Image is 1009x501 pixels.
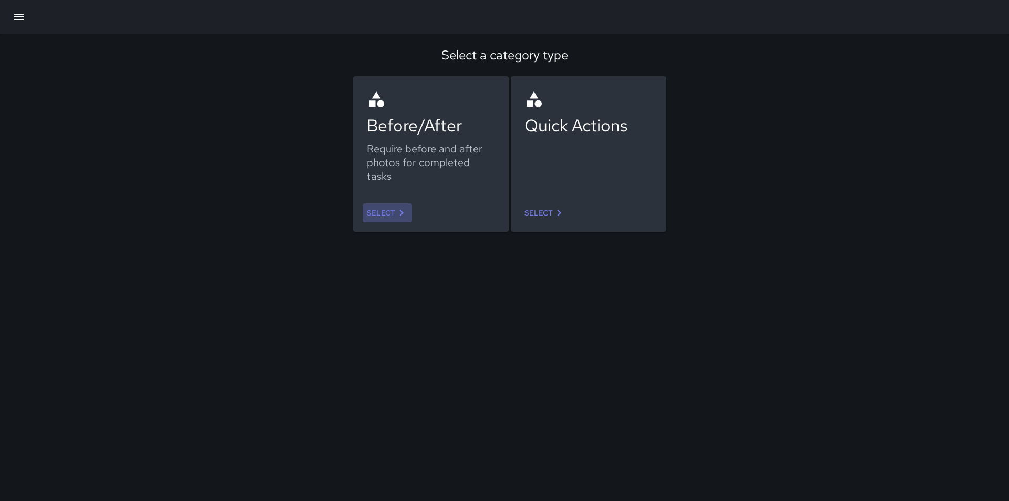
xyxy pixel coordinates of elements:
[520,203,570,223] a: Select
[363,203,412,223] a: Select
[367,142,495,183] div: Require before and after photos for completed tasks
[367,114,495,137] div: Before/After
[524,114,653,137] div: Quick Actions
[13,47,996,63] div: Select a category type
